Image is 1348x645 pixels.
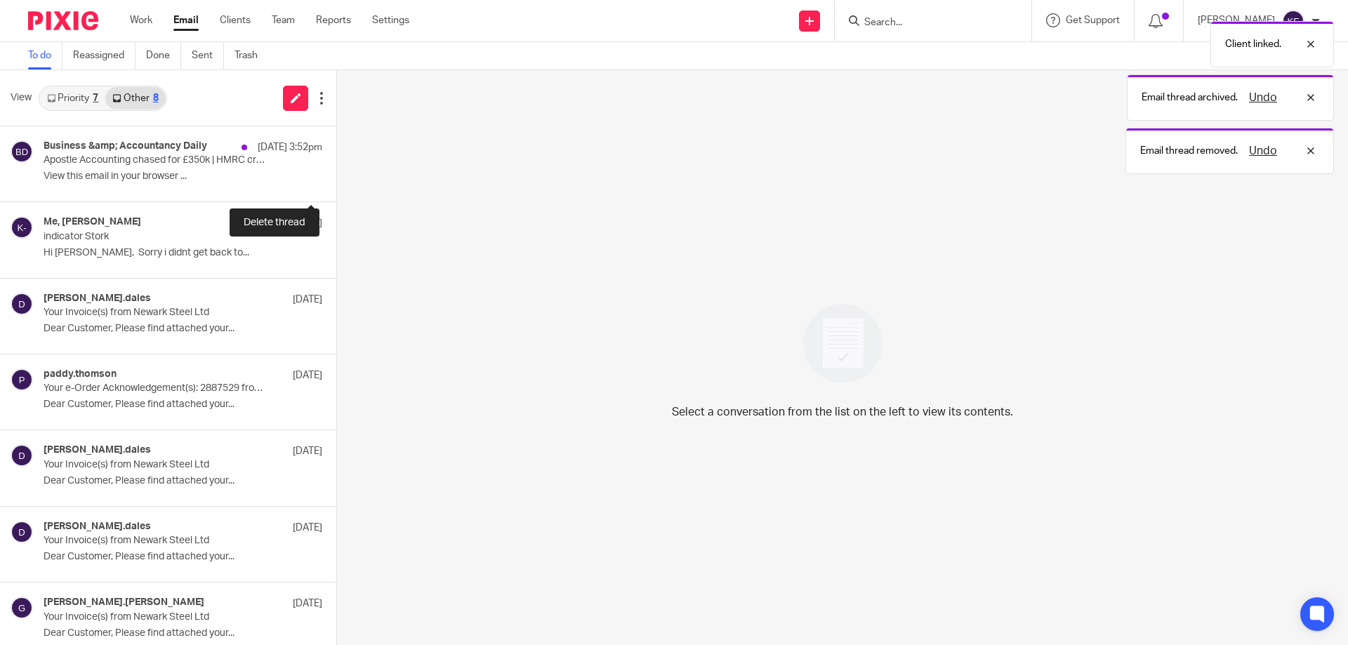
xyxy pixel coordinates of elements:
[672,404,1013,420] p: Select a conversation from the list on the left to view its contents.
[316,13,351,27] a: Reports
[93,93,98,103] div: 7
[44,399,322,411] p: Dear Customer, Please find attached your...
[44,383,267,394] p: Your e-Order Acknowledgement(s): 2887529 from Newark Steel Ltd
[44,293,151,305] h4: [PERSON_NAME].dales
[44,247,322,259] p: Hi [PERSON_NAME], Sorry i didnt get back to...
[44,154,267,166] p: Apostle Accounting chased for £350k | HMRC cracks down on higher rate pension relief claims | Abe...
[44,368,117,380] h4: paddy.thomson
[220,13,251,27] a: Clients
[44,140,207,152] h4: Business &amp; Accountancy Daily
[11,597,33,619] img: svg%3E
[173,13,199,27] a: Email
[146,42,181,69] a: Done
[11,521,33,543] img: svg%3E
[272,13,295,27] a: Team
[44,323,322,335] p: Dear Customer, Please find attached your...
[11,368,33,391] img: svg%3E
[130,13,152,27] a: Work
[794,295,892,392] img: image
[11,293,33,315] img: svg%3E
[11,91,32,105] span: View
[1282,10,1304,32] img: svg%3E
[293,597,322,611] p: [DATE]
[11,140,33,163] img: svg%3E
[44,611,267,623] p: Your Invoice(s) from Newark Steel Ltd
[44,216,141,228] h4: Me, [PERSON_NAME]
[28,42,62,69] a: To do
[258,140,322,154] p: [DATE] 3:52pm
[105,87,165,109] a: Other8
[1142,91,1238,105] p: Email thread archived.
[1245,142,1281,159] button: Undo
[44,535,267,547] p: Your Invoice(s) from Newark Steel Ltd
[44,444,151,456] h4: [PERSON_NAME].dales
[192,42,224,69] a: Sent
[28,11,98,30] img: Pixie
[1140,144,1238,158] p: Email thread removed.
[11,216,33,239] img: svg%3E
[44,231,267,243] p: indicator Stork
[11,444,33,467] img: svg%3E
[293,216,322,230] p: [DATE]
[1245,89,1281,106] button: Undo
[40,87,105,109] a: Priority7
[293,368,322,383] p: [DATE]
[234,42,268,69] a: Trash
[44,171,322,182] p: View this email in your browser ...
[44,521,151,533] h4: [PERSON_NAME].dales
[293,521,322,535] p: [DATE]
[44,475,322,487] p: Dear Customer, Please find attached your...
[73,42,136,69] a: Reassigned
[293,444,322,458] p: [DATE]
[44,307,267,319] p: Your Invoice(s) from Newark Steel Ltd
[153,93,159,103] div: 8
[44,627,322,639] p: Dear Customer, Please find attached your...
[293,293,322,307] p: [DATE]
[44,597,204,609] h4: [PERSON_NAME].[PERSON_NAME]
[44,551,322,563] p: Dear Customer, Please find attached your...
[1225,37,1281,51] p: Client linked.
[44,459,267,471] p: Your Invoice(s) from Newark Steel Ltd
[372,13,409,27] a: Settings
